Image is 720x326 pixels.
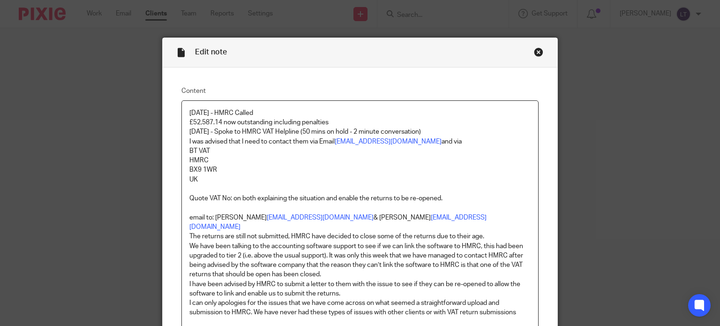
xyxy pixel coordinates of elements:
p: I can only apologies for the issues that we have come across on what seemed a straightforward upl... [189,298,531,318]
p: We have been talking to the accounting software support to see if we can link the software to HMR... [189,242,531,280]
span: Edit note [195,48,227,56]
p: [DATE] - HMRC Called [189,108,531,118]
p: The returns are still not submitted, HMRC have decided to close some of the returns due to their ... [189,232,531,241]
p: BT VAT [189,146,531,156]
p: email to: [PERSON_NAME] & [PERSON_NAME] [189,213,531,232]
p: HMRC [189,156,531,165]
div: Close this dialog window [534,47,543,57]
p: UK [189,175,531,184]
p: [DATE] - Spoke to HMRC VAT Helpline (50 mins on hold - 2 minute conversation) [189,127,531,136]
label: Content [181,86,539,96]
a: [EMAIL_ADDRESS][DOMAIN_NAME] [267,214,374,221]
p: I have been advised by HMRC to submit a letter to them with the issue to see if they can be re-op... [189,280,531,299]
p: £52,587.14 now outstanding including penalties [189,118,531,127]
p: I was advised that I need to contact them via Email and via [189,137,531,146]
a: [EMAIL_ADDRESS][DOMAIN_NAME] [335,138,442,145]
p: BX9 1WR [189,165,531,174]
p: Quote VAT No: on both explaining the situation and enable the returns to be re-opened. [189,194,531,203]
